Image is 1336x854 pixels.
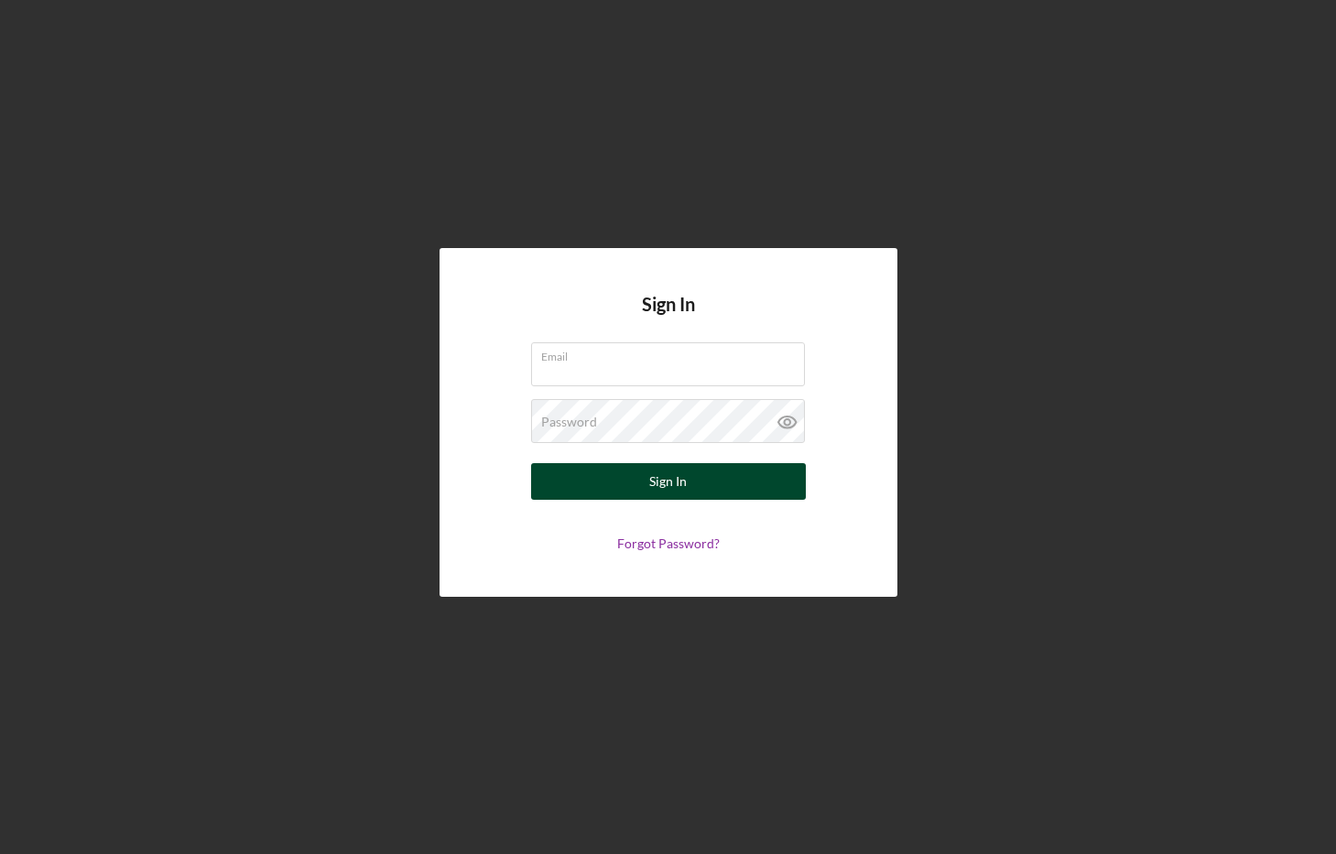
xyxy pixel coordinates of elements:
[649,463,687,500] div: Sign In
[541,415,597,429] label: Password
[531,463,806,500] button: Sign In
[541,343,805,363] label: Email
[642,294,695,342] h4: Sign In
[617,535,720,551] a: Forgot Password?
